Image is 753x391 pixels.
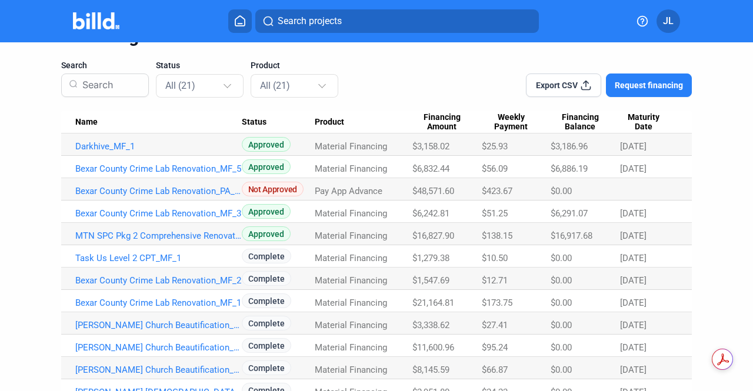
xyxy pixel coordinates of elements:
span: [DATE] [620,141,647,152]
div: Name [75,117,242,128]
span: Approved [242,137,291,152]
a: Bexar County Crime Lab Renovation_MF_3 [75,208,242,219]
span: Complete [242,316,291,330]
a: Bexar County Crime Lab Renovation_MF_2 [75,275,242,286]
span: Complete [242,293,291,308]
span: Not Approved [242,182,304,196]
span: Approved [242,204,291,219]
span: [DATE] [620,230,647,241]
span: $1,279.38 [412,253,449,263]
span: JL [663,14,674,28]
span: Material Financing [315,342,387,353]
span: Approved [242,159,291,174]
span: Material Financing [315,320,387,330]
span: Pay App Advance [315,186,382,196]
a: Bexar County Crime Lab Renovation_PA_MAY [75,186,242,196]
a: Darkhive_MF_1 [75,141,242,152]
div: Financing Amount [412,112,482,132]
span: Complete [242,249,291,263]
span: Complete [242,360,291,375]
span: $0.00 [551,186,572,196]
span: Approved [242,226,291,241]
a: [PERSON_NAME] Church Beautification_MF_7 [75,365,242,375]
span: Financing Amount [412,112,471,132]
button: JL [657,9,680,33]
a: Bexar County Crime Lab Renovation_MF_1 [75,298,242,308]
span: $6,242.81 [412,208,449,219]
span: $3,158.02 [412,141,449,152]
span: $51.25 [482,208,508,219]
span: [DATE] [620,275,647,286]
span: Product [251,59,280,71]
div: Financing Balance [551,112,620,132]
span: $0.00 [551,365,572,375]
span: [DATE] [620,208,647,219]
span: $423.67 [482,186,512,196]
a: Bexar County Crime Lab Renovation_MF_5 [75,163,242,174]
span: $11,600.96 [412,342,454,353]
span: $21,164.81 [412,298,454,308]
span: $138.15 [482,230,512,241]
div: Product [315,117,412,128]
span: $25.93 [482,141,508,152]
button: Search projects [255,9,539,33]
span: Search projects [278,14,342,28]
span: $12.71 [482,275,508,286]
span: $56.09 [482,163,508,174]
div: Maturity Date [620,112,678,132]
span: $6,886.19 [551,163,588,174]
img: Billd Company Logo [73,12,119,29]
span: [DATE] [620,298,647,308]
span: $16,917.68 [551,230,592,241]
span: Material Financing [315,253,387,263]
span: $6,832.44 [412,163,449,174]
span: Maturity Date [620,112,667,132]
span: Request financing [615,79,683,91]
span: $10.50 [482,253,508,263]
span: $0.00 [551,320,572,330]
mat-select-trigger: All (21) [260,80,290,91]
button: Export CSV [526,73,601,97]
span: Status [156,59,180,71]
span: $16,827.90 [412,230,454,241]
span: Complete [242,271,291,286]
span: $0.00 [551,342,572,353]
span: Material Financing [315,298,387,308]
span: $0.00 [551,253,572,263]
span: Status [242,117,266,128]
a: MTN SPC Pkg 2 Comprehensive Renovation_MF_1 [75,230,242,241]
span: Weekly Payment [482,112,540,132]
span: $95.24 [482,342,508,353]
span: [DATE] [620,163,647,174]
span: $1,547.69 [412,275,449,286]
span: Search [61,59,87,71]
span: $66.87 [482,365,508,375]
button: Request financing [606,73,692,97]
div: Status [242,117,315,128]
span: Material Financing [315,230,387,241]
span: Name [75,117,98,128]
span: [DATE] [620,365,647,375]
span: Complete [242,338,291,353]
span: Financing Balance [551,112,609,132]
a: [PERSON_NAME] Church Beautification_MF_8 [75,342,242,353]
div: Weekly Payment [482,112,551,132]
span: [DATE] [620,342,647,353]
mat-select-trigger: All (21) [165,80,195,91]
span: $27.41 [482,320,508,330]
span: Material Financing [315,163,387,174]
span: Material Financing [315,365,387,375]
span: $48,571.60 [412,186,454,196]
span: Product [315,117,344,128]
span: Material Financing [315,275,387,286]
span: [DATE] [620,320,647,330]
span: $173.75 [482,298,512,308]
span: Material Financing [315,141,387,152]
a: Task Us Level 2 CPT_MF_1 [75,253,242,263]
span: $6,291.07 [551,208,588,219]
span: $3,338.62 [412,320,449,330]
span: $0.00 [551,298,572,308]
span: [DATE] [620,253,647,263]
span: Export CSV [536,79,578,91]
span: $8,145.59 [412,365,449,375]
